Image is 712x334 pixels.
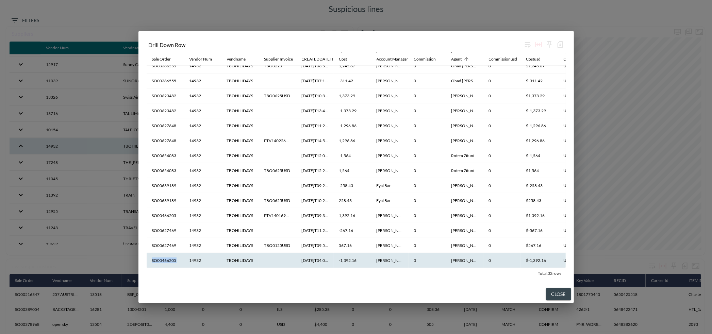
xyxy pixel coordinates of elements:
[334,223,371,238] th: -567.16
[147,148,184,163] th: SO00654083
[446,178,483,193] th: Tamir Stein
[564,55,590,63] span: Currency
[147,133,184,148] th: SO00627648
[446,193,483,208] th: Tamir Stein
[526,55,541,63] div: Costusd
[521,88,558,103] th: $1,373.29
[296,238,334,253] th: 2025-02-24T09:56:24.000Z
[334,88,371,103] th: 1,373.29
[184,133,221,148] th: 14932
[221,193,259,208] th: TBOHILIDAYS
[221,73,259,88] th: TBOHILIDAYS
[221,59,259,73] th: TBOHILIDAYS
[334,59,371,73] th: 1,245.67
[558,163,596,178] th: USD
[147,103,184,118] th: SO00623482
[264,55,293,63] div: Supplier Invoice
[264,55,302,63] span: Supplier Invoice
[296,223,334,238] th: 2025-05-05T11:22:10.000Z
[558,148,596,163] th: USD
[184,223,221,238] th: 14932
[189,55,221,63] span: Vendor Num
[184,238,221,253] th: 14932
[184,103,221,118] th: 14932
[147,223,184,238] th: SO00627469
[296,73,334,88] th: 2023-01-29T07:19:54.000Z
[409,88,446,103] th: 0
[334,163,371,178] th: 1,564
[558,178,596,193] th: USD
[147,208,184,223] th: SO00466205
[371,223,409,238] th: Aviram Masas
[558,223,596,238] th: USD
[558,253,596,268] th: USD
[259,208,296,223] th: PTV140169754
[371,148,409,163] th: Avi Avigdor
[483,223,521,238] th: 0
[334,238,371,253] th: 567.16
[533,39,544,50] div: Toggle table layout between fixed and auto (default: auto)
[334,193,371,208] th: 258.43
[189,55,212,63] div: Vendor Num
[558,73,596,88] th: USD
[371,238,409,253] th: Aviram Masas
[152,55,180,63] span: Sale Order
[521,148,558,163] th: $-1,564
[558,88,596,103] th: USD
[521,223,558,238] th: $-567.16
[371,193,409,208] th: Eyal Bar
[259,238,296,253] th: TBO0125USD
[221,238,259,253] th: TBOHILIDAYS
[409,238,446,253] th: 0
[451,55,471,63] span: Agent
[334,118,371,133] th: -1,296.86
[521,73,558,88] th: $-311.42
[296,253,334,268] th: 2023-08-27T04:02:33.000Z
[221,148,259,163] th: TBOHILIDAYS
[371,163,409,178] th: Avi Avigdor
[489,55,526,63] span: Commissionusd
[544,39,555,50] div: Sticky left columns: 0
[221,178,259,193] th: TBOHILIDAYS
[334,208,371,223] th: 1,392.16
[184,59,221,73] th: 14932
[296,133,334,148] th: 2025-02-24T14:51:36.000Z
[296,59,334,73] th: 2023-01-29T06:52:13.000Z
[147,73,184,88] th: SO00386555
[483,133,521,148] th: 0
[339,55,356,63] span: Cost
[339,55,347,63] div: Cost
[483,148,521,163] th: 0
[521,133,558,148] th: $1,296.86
[184,193,221,208] th: 14932
[446,148,483,163] th: Rotem Zituni
[296,103,334,118] th: 2025-07-20T13:42:22.000Z
[221,223,259,238] th: TBOHILIDAYS
[446,163,483,178] th: Rotem Zituni
[446,133,483,148] th: Oshrat Choen
[184,148,221,163] th: 14932
[446,238,483,253] th: Tomer Hay
[147,88,184,103] th: SO00623482
[296,193,334,208] th: 2025-07-21T10:24:32.000Z
[409,148,446,163] th: 0
[483,193,521,208] th: 0
[371,59,409,73] th: David Dahan
[377,55,409,63] div: Account Manager
[371,133,409,148] th: Avi Avigdor
[446,73,483,88] th: Ohad Yehuda Shushan
[446,103,483,118] th: Oren Saida
[409,103,446,118] th: 0
[334,103,371,118] th: -1,373.29
[521,238,558,253] th: $567.16
[409,253,446,268] th: 0
[558,238,596,253] th: USD
[521,163,558,178] th: $1,564
[538,271,562,276] span: Total: 32 rows
[409,59,446,73] th: 0
[221,88,259,103] th: TBOHILIDAYS
[483,208,521,223] th: 0
[483,118,521,133] th: 0
[558,208,596,223] th: USD
[409,118,446,133] th: 0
